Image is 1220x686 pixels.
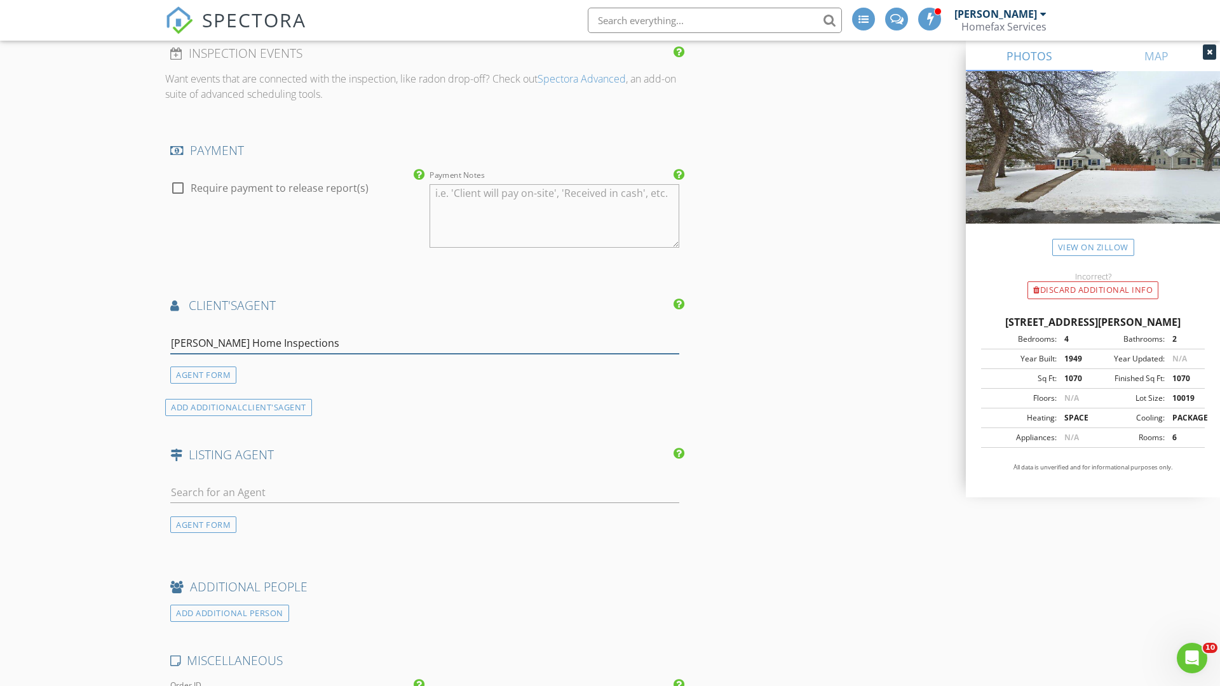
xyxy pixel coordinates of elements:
div: 2 [1165,333,1201,345]
a: SPECTORA [165,17,306,44]
div: AGENT FORM [170,367,236,384]
label: Require payment to release report(s) [191,182,369,194]
p: All data is unverified and for informational purposes only. [981,463,1205,472]
div: Incorrect? [966,271,1220,281]
span: SPECTORA [202,6,306,33]
a: MAP [1093,41,1220,71]
div: Discard Additional info [1027,281,1158,299]
input: Search for an Agent [170,482,679,503]
div: 4 [1057,333,1093,345]
span: 10 [1203,643,1217,653]
div: Bathrooms: [1093,333,1165,345]
div: Homefax Services [961,20,1047,33]
span: N/A [1064,393,1079,403]
input: Search everything... [588,8,842,33]
div: 10019 [1165,393,1201,404]
span: N/A [1172,353,1187,364]
div: 6 [1165,432,1201,443]
div: 1070 [1165,373,1201,384]
a: PHOTOS [966,41,1093,71]
h4: LISTING AGENT [170,447,679,463]
div: 1949 [1057,353,1093,365]
div: ADD ADDITIONAL AGENT [165,399,312,416]
div: ADD ADDITIONAL PERSON [170,605,289,622]
div: SPACE [1057,412,1093,424]
div: Finished Sq Ft: [1093,373,1165,384]
img: The Best Home Inspection Software - Spectora [165,6,193,34]
h4: PAYMENT [170,142,679,159]
input: Search for an Agent [170,333,679,354]
div: Year Updated: [1093,353,1165,365]
a: Spectora Advanced [538,72,626,86]
div: PACKAGE [1165,412,1201,424]
span: client's [242,401,278,413]
div: 1070 [1057,373,1093,384]
div: Cooling: [1093,412,1165,424]
div: Sq Ft: [985,373,1057,384]
iframe: Intercom live chat [1177,643,1207,673]
div: Year Built: [985,353,1057,365]
h4: ADDITIONAL PEOPLE [170,579,679,595]
div: AGENT FORM [170,516,236,534]
div: Rooms: [1093,432,1165,443]
span: client's [189,297,237,314]
h4: INSPECTION EVENTS [170,45,679,62]
div: [PERSON_NAME] [954,8,1037,20]
h4: AGENT [170,297,679,314]
div: Heating: [985,412,1057,424]
h4: MISCELLANEOUS [170,652,679,669]
div: Bedrooms: [985,333,1057,345]
a: View on Zillow [1052,239,1134,256]
div: Lot Size: [1093,393,1165,404]
p: Want events that are connected with the inspection, like radon drop-off? Check out , an add-on su... [165,71,684,102]
span: N/A [1064,432,1079,443]
div: Floors: [985,393,1057,404]
div: Appliances: [985,432,1057,443]
div: [STREET_ADDRESS][PERSON_NAME] [981,314,1205,330]
img: streetview [966,71,1220,254]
